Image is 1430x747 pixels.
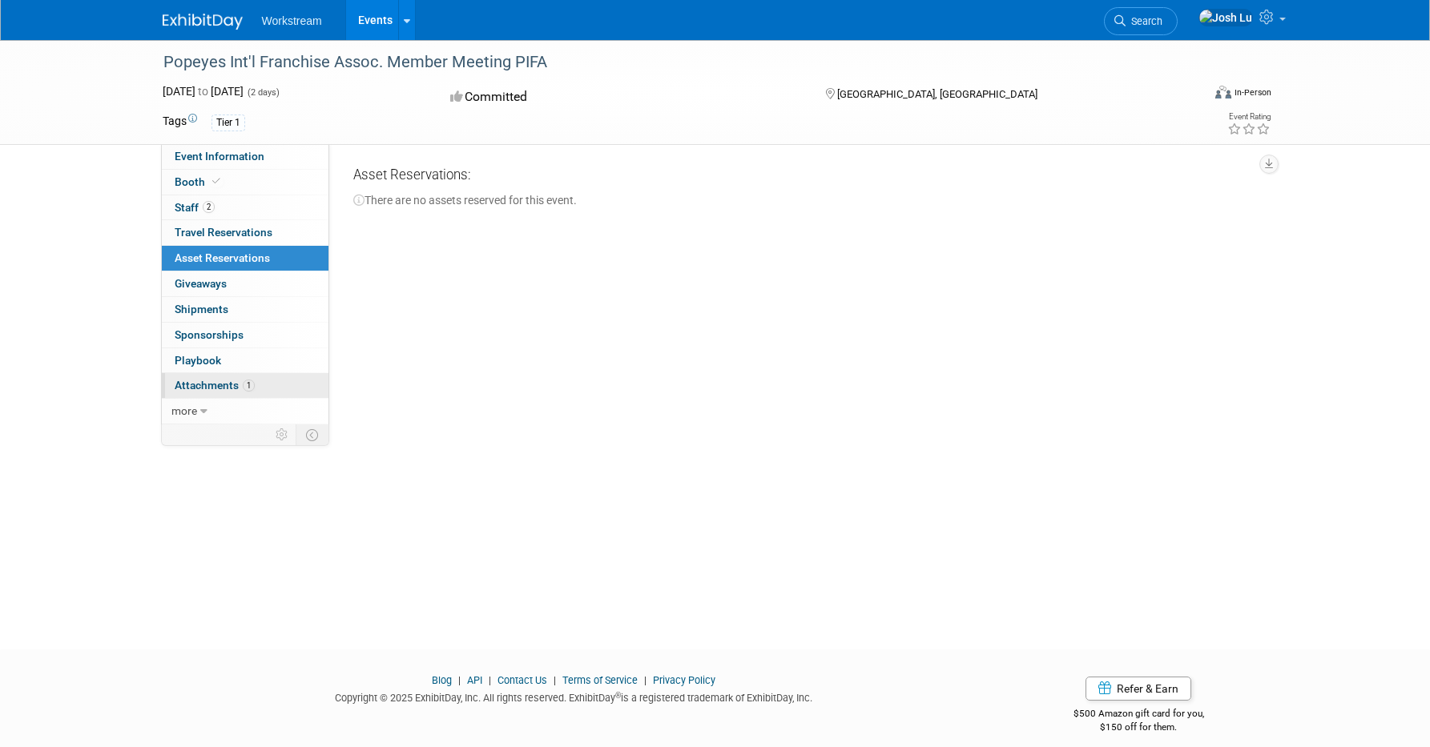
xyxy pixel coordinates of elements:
span: Asset Reservations [175,251,270,264]
span: | [640,674,651,686]
span: Sponsorships [175,328,244,341]
span: Event Information [175,150,264,163]
span: 1 [243,380,255,392]
div: In-Person [1234,86,1271,98]
span: | [550,674,560,686]
div: Event Rating [1227,113,1271,121]
span: | [485,674,495,686]
span: (2 days) [246,87,280,98]
a: Attachments1 [162,373,328,398]
a: Contact Us [497,674,547,686]
a: Travel Reservations [162,220,328,245]
div: $150 off for them. [1009,721,1268,734]
a: Sponsorships [162,323,328,347]
span: Staff [175,201,215,214]
td: Toggle Event Tabs [296,424,328,445]
a: Shipments [162,297,328,322]
i: Booth reservation complete [212,177,220,186]
a: Asset Reservations [162,246,328,271]
div: Committed [445,83,800,111]
a: Privacy Policy [653,674,715,686]
span: Attachments [175,379,255,392]
span: Giveaways [175,277,227,290]
div: $500 Amazon gift card for you, [1009,697,1268,733]
a: more [162,399,328,424]
a: Giveaways [162,271,328,296]
td: Personalize Event Tab Strip [268,424,296,445]
span: more [171,404,197,417]
span: Travel Reservations [175,226,272,239]
td: Tags [163,113,197,131]
span: Booth [175,175,224,188]
a: Terms of Service [562,674,638,686]
sup: ® [615,691,621,700]
a: Booth [162,170,328,195]
span: to [195,85,211,98]
a: Search [1104,7,1178,35]
a: Blog [432,674,452,686]
span: Shipments [175,303,228,315]
div: Asset Reservations: [353,166,471,187]
div: Tier 1 [211,114,245,131]
a: Playbook [162,348,328,373]
a: Staff2 [162,195,328,220]
span: Search [1126,15,1162,27]
img: ExhibitDay [163,14,243,30]
img: Josh Lu [1198,9,1253,26]
div: There are no assets reserved for this event. [353,187,1256,208]
span: Playbook [175,354,221,367]
span: [DATE] [DATE] [163,85,244,98]
img: Format-Inperson.png [1215,86,1231,98]
a: Event Information [162,144,328,169]
div: Popeyes Int'l Franchise Assoc. Member Meeting PIFA [158,48,1178,77]
div: Copyright © 2025 ExhibitDay, Inc. All rights reserved. ExhibitDay is a registered trademark of Ex... [163,687,986,705]
a: API [467,674,482,686]
span: | [454,674,465,686]
a: Refer & Earn [1086,677,1191,701]
span: Workstream [262,14,322,27]
span: 2 [203,201,215,213]
div: Event Format [1107,83,1272,107]
span: [GEOGRAPHIC_DATA], [GEOGRAPHIC_DATA] [837,88,1037,100]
